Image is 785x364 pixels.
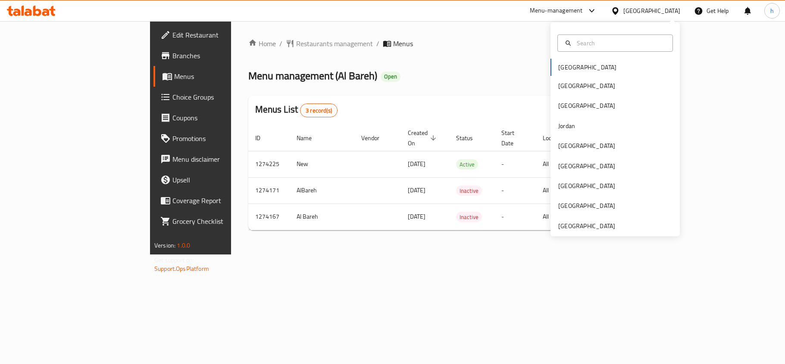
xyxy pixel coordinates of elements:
[248,38,618,49] nav: breadcrumb
[153,190,281,211] a: Coverage Report
[172,133,274,144] span: Promotions
[248,125,677,230] table: enhanced table
[172,154,274,164] span: Menu disclaimer
[558,161,615,171] div: [GEOGRAPHIC_DATA]
[300,107,337,115] span: 3 record(s)
[296,38,373,49] span: Restaurants management
[172,30,274,40] span: Edit Restaurant
[300,104,338,117] div: Total records count
[408,128,439,148] span: Created On
[623,6,680,16] div: [GEOGRAPHIC_DATA]
[153,66,281,87] a: Menus
[172,113,274,123] span: Coupons
[408,211,425,222] span: [DATE]
[154,263,209,274] a: Support.OpsPlatform
[290,177,354,204] td: AlBareh
[154,254,194,266] span: Get support on:
[153,87,281,107] a: Choice Groups
[408,185,425,196] span: [DATE]
[153,128,281,149] a: Promotions
[530,6,583,16] div: Menu-management
[286,38,373,49] a: Restaurants management
[154,240,175,251] span: Version:
[290,204,354,230] td: Al Bareh
[558,121,575,131] div: Jordan
[174,71,274,82] span: Menus
[153,25,281,45] a: Edit Restaurant
[456,160,478,169] span: Active
[558,101,615,110] div: [GEOGRAPHIC_DATA]
[153,107,281,128] a: Coupons
[153,169,281,190] a: Upsell
[381,73,400,80] span: Open
[501,128,525,148] span: Start Date
[558,181,615,191] div: [GEOGRAPHIC_DATA]
[543,133,570,143] span: Locale
[153,45,281,66] a: Branches
[393,38,413,49] span: Menus
[172,92,274,102] span: Choice Groups
[172,216,274,226] span: Grocery Checklist
[172,195,274,206] span: Coverage Report
[153,211,281,232] a: Grocery Checklist
[536,151,580,177] td: All
[558,141,615,151] div: [GEOGRAPHIC_DATA]
[248,66,377,85] span: Menu management ( Al Bareh )
[770,6,774,16] span: h
[573,38,667,48] input: Search
[177,240,190,251] span: 1.0.0
[297,133,323,143] span: Name
[255,133,272,143] span: ID
[153,149,281,169] a: Menu disclaimer
[558,201,615,210] div: [GEOGRAPHIC_DATA]
[558,221,615,231] div: [GEOGRAPHIC_DATA]
[558,81,615,91] div: [GEOGRAPHIC_DATA]
[494,204,536,230] td: -
[456,185,482,196] div: Inactive
[290,151,354,177] td: New
[408,158,425,169] span: [DATE]
[456,212,482,222] span: Inactive
[172,50,274,61] span: Branches
[456,186,482,196] span: Inactive
[361,133,391,143] span: Vendor
[376,38,379,49] li: /
[381,72,400,82] div: Open
[494,151,536,177] td: -
[172,175,274,185] span: Upsell
[456,159,478,169] div: Active
[456,133,484,143] span: Status
[494,177,536,204] td: -
[536,177,580,204] td: All
[255,103,338,117] h2: Menus List
[536,204,580,230] td: All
